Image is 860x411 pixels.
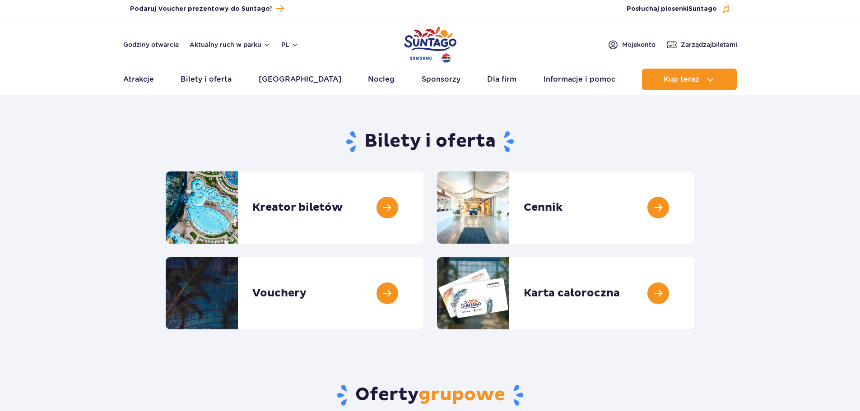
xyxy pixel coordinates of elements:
a: Dla firm [487,69,516,90]
span: Podaruj Voucher prezentowy do Suntago! [130,5,272,14]
span: grupowe [418,383,505,406]
span: Suntago [688,6,717,12]
button: Kup teraz [642,69,737,90]
a: [GEOGRAPHIC_DATA] [259,69,341,90]
button: Posłuchaj piosenkiSuntago [627,5,730,14]
a: Bilety i oferta [181,69,232,90]
a: Mojekonto [608,39,655,50]
span: Posłuchaj piosenki [627,5,717,14]
button: Aktualny ruch w parku [190,41,270,48]
a: Nocleg [368,69,395,90]
span: Zarządzaj biletami [681,40,737,49]
span: Kup teraz [664,75,699,83]
h1: Bilety i oferta [166,130,694,153]
a: Zarządzajbiletami [666,39,737,50]
h2: Oferty [166,383,694,407]
a: Godziny otwarcia [123,40,179,49]
a: Sponsorzy [422,69,460,90]
button: pl [281,40,298,49]
a: Park of Poland [404,23,456,64]
a: Atrakcje [123,69,154,90]
span: Moje konto [622,40,655,49]
a: Podaruj Voucher prezentowy do Suntago! [130,3,284,15]
a: Informacje i pomoc [544,69,615,90]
